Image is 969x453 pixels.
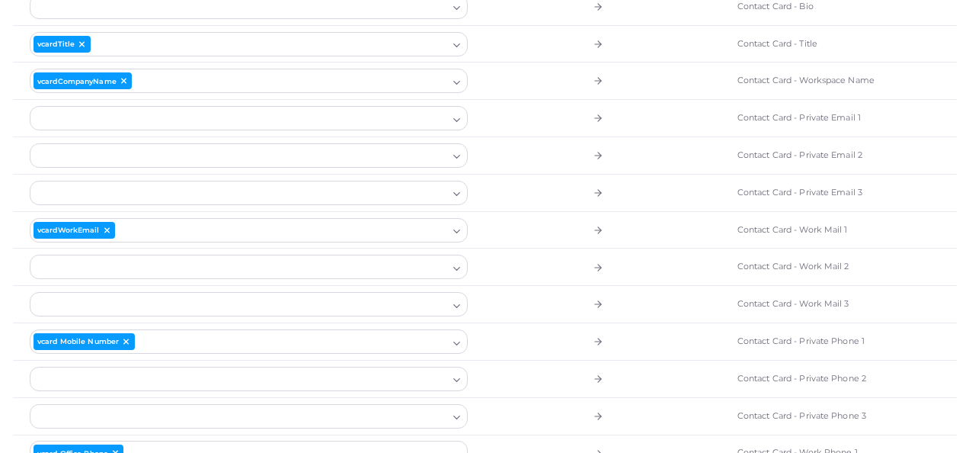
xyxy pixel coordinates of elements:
span: vcardTitle [37,40,75,47]
span: vcard Mobile Number [37,338,119,345]
td: Contact Card - Private Email 1 [721,100,919,137]
td: Contact Card - Private Phone 1 [721,323,919,361]
span: vcardCompanyName [37,78,117,85]
td: Contact Card - Work Mail 2 [721,249,919,286]
td: Contact Card - Title [721,25,919,63]
span: vcardWorkEmail [37,226,100,233]
td: Contact Card - Private Phone 3 [721,397,919,435]
td: Contact Card - Private Email 3 [721,174,919,211]
td: Contact Card - Private Email 2 [721,137,919,175]
td: Contact Card - Work Mail 1 [721,211,919,249]
td: Contact Card - Workspace Name [721,63,919,100]
td: Contact Card - Work Mail 3 [721,286,919,323]
td: Contact Card - Private Phone 2 [721,360,919,397]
